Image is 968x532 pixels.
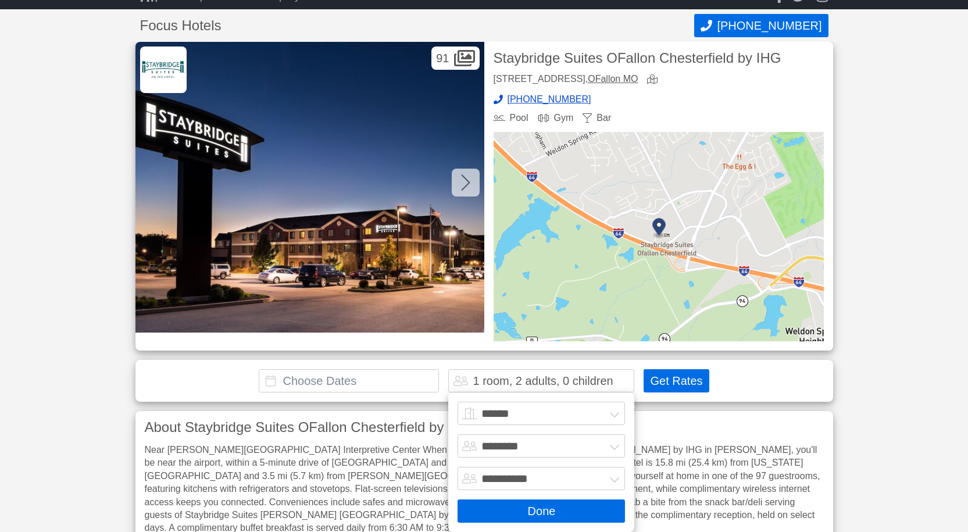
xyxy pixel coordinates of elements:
[140,19,695,33] h1: Focus Hotels
[588,74,638,84] a: OFallon MO
[431,47,479,70] div: 91
[145,420,824,434] h3: About Staybridge Suites OFallon Chesterfield by IHG
[644,369,709,392] button: Get Rates
[458,467,625,490] select: Children
[717,19,821,33] span: [PHONE_NUMBER]
[538,113,574,123] div: Gym
[583,113,611,123] div: Bar
[494,51,824,65] h2: Staybridge Suites OFallon Chesterfield by IHG
[647,74,662,85] a: view map
[694,14,828,37] button: Call
[458,499,625,523] button: Done
[494,74,638,85] div: [STREET_ADDRESS],
[259,369,439,392] input: Choose Dates
[494,113,528,123] div: Pool
[473,375,613,387] div: 1 room, 2 adults, 0 children
[458,402,625,425] select: Rooms
[458,434,625,458] select: Adults
[508,95,591,104] span: [PHONE_NUMBER]
[140,47,187,93] img: Focus Hotels
[494,132,824,341] img: map
[135,42,484,333] img: Featured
